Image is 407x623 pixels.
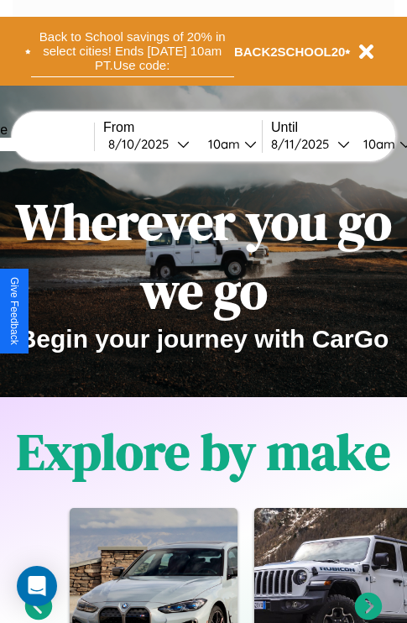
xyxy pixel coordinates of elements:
[103,120,262,135] label: From
[103,135,195,153] button: 8/10/2025
[355,136,399,152] div: 10am
[31,25,234,77] button: Back to School savings of 20% in select cities! Ends [DATE] 10am PT.Use code:
[195,135,262,153] button: 10am
[271,136,337,152] div: 8 / 11 / 2025
[234,44,346,59] b: BACK2SCHOOL20
[17,417,390,486] h1: Explore by make
[8,277,20,345] div: Give Feedback
[17,566,57,606] div: Open Intercom Messenger
[108,136,177,152] div: 8 / 10 / 2025
[200,136,244,152] div: 10am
